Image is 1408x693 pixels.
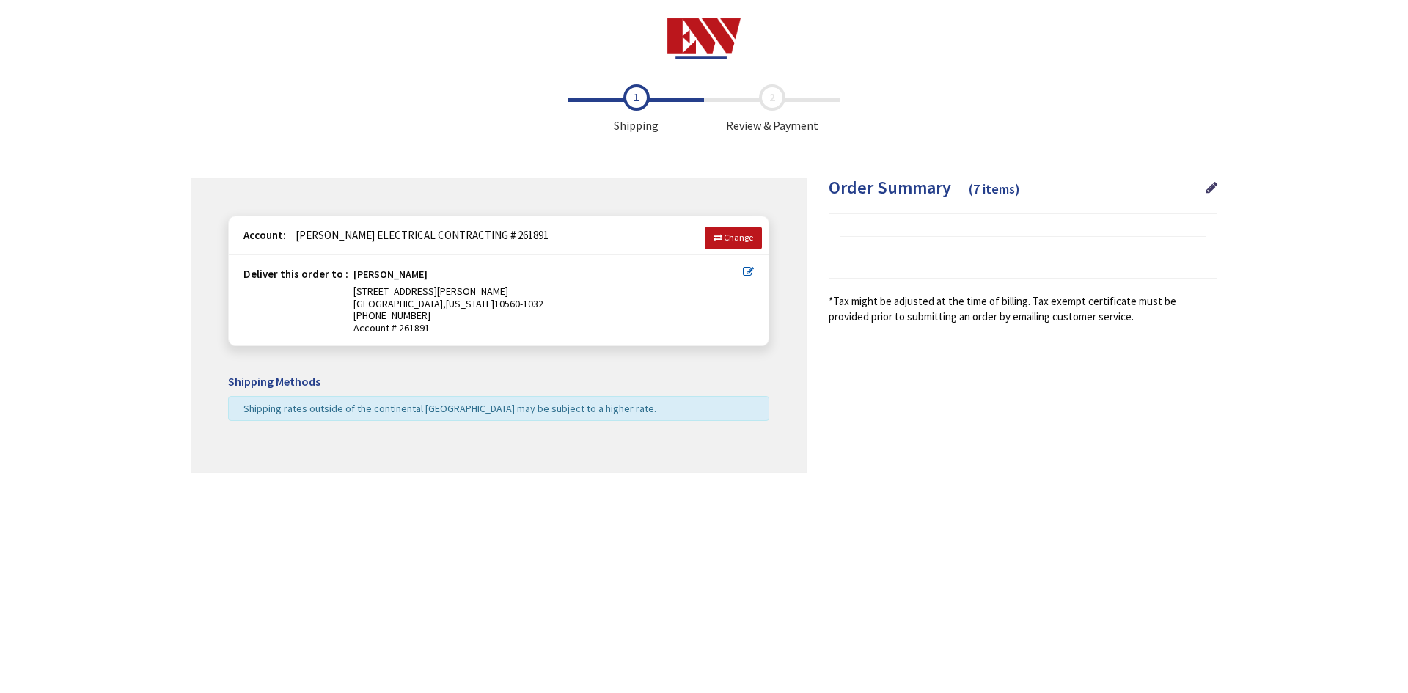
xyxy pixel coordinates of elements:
span: Change [724,232,753,243]
span: [GEOGRAPHIC_DATA], [353,297,446,310]
img: Electrical Wholesalers, Inc. [667,18,741,59]
h5: Shipping Methods [228,375,769,389]
span: Shipping [568,84,704,134]
span: [STREET_ADDRESS][PERSON_NAME] [353,285,508,298]
strong: Deliver this order to : [243,267,348,281]
: *Tax might be adjusted at the time of billing. Tax exempt certificate must be provided prior to s... [829,293,1217,325]
strong: Account: [243,228,286,242]
span: 10560-1032 [494,297,543,310]
span: Account # 261891 [353,322,743,334]
span: (7 items) [969,180,1020,197]
span: Shipping rates outside of the continental [GEOGRAPHIC_DATA] may be subject to a higher rate. [243,402,656,415]
span: Order Summary [829,176,951,199]
span: Review & Payment [704,84,840,134]
span: [US_STATE] [446,297,494,310]
span: [PHONE_NUMBER] [353,309,430,322]
span: [PERSON_NAME] ELECTRICAL CONTRACTING # 261891 [288,228,549,242]
a: Change [705,227,762,249]
strong: [PERSON_NAME] [353,268,428,285]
